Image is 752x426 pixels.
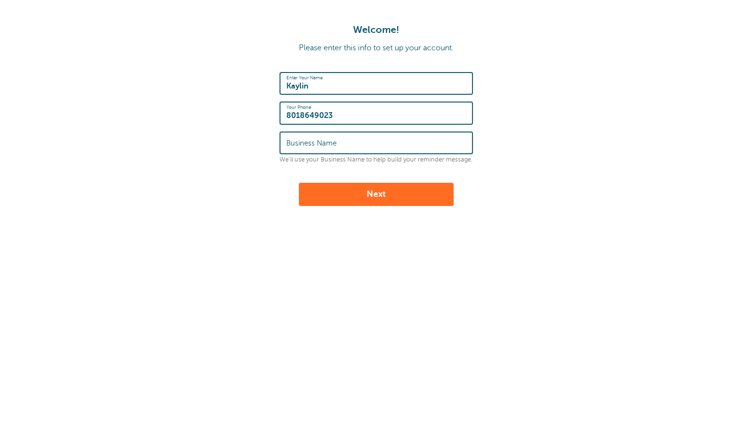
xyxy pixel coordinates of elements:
label: Your Phone [286,104,311,110]
h1: Welcome! [10,24,742,36]
p: Please enter this info to set up your account. [10,44,742,53]
label: Business Name [286,139,337,147]
p: We'll use your Business Name to help build your reminder message. [280,156,473,163]
label: Enter Your Name [286,75,323,81]
button: Next [299,183,454,206]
